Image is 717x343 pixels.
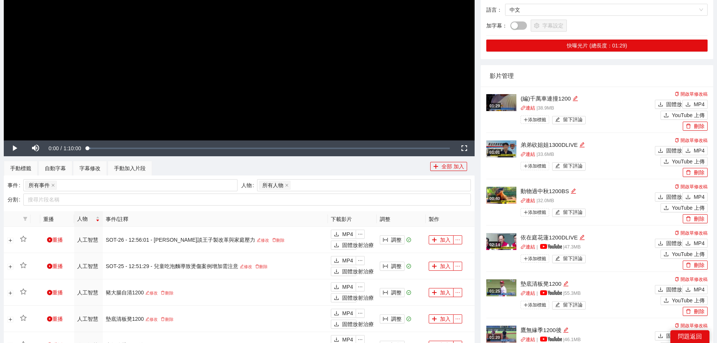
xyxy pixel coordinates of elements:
[563,302,583,308] font: 留下評論
[486,40,708,52] button: 快曝光片 (總長度：01:29)
[331,241,356,250] button: 下載固體放射治療
[672,112,705,118] font: YouTube 上傳
[675,231,679,235] span: 複製
[356,258,364,263] span: 省略
[161,317,165,321] span: 刪除
[8,290,14,296] button: 展開行
[331,309,356,318] button: 下載MP4
[454,264,462,269] span: 省略
[567,43,627,49] font: 快曝光片 (總長度：01:29)
[682,146,708,155] button: 下載MP4
[521,152,535,157] a: 關聯連結
[453,288,462,297] button: 省略
[563,117,583,122] font: 留下評論
[525,244,535,250] font: 連結
[547,105,554,111] font: MB
[672,297,705,303] font: YouTube 上傳
[342,242,374,248] font: 固體放射治療
[429,216,439,222] font: 製作
[521,142,578,148] font: 弟弟砍姐姐1300DLIVE
[672,205,705,211] font: YouTube 上傳
[77,237,98,243] font: 人工智慧
[686,123,691,130] span: 刪除
[331,256,356,265] button: 下載MP4
[579,142,585,148] span: 編輯
[694,169,705,175] font: 刪除
[680,138,708,143] font: 開啟草修改稿
[521,105,535,111] a: 關聯連結
[574,244,581,250] font: MB
[429,288,454,297] button: 加加入
[453,235,462,244] button: 省略
[547,152,554,157] font: MB
[524,164,528,168] span: 加
[356,309,365,318] button: 省略
[680,184,708,189] font: 開啟草修改稿
[489,104,500,108] font: 01:29
[579,233,585,242] div: 編輯
[685,241,691,247] span: 下載
[454,290,462,295] span: 省略
[661,111,708,120] button: 上傳YouTube 上傳
[342,284,353,290] font: MP4
[521,337,525,342] span: 關聯
[682,239,708,248] button: 下載MP4
[521,291,525,296] span: 關聯
[538,198,547,203] font: 32.0
[106,216,128,222] font: 事件/註釋
[61,145,62,151] span: /
[380,216,390,222] font: 調整
[571,188,576,194] span: 編輯
[486,7,497,13] font: 語言
[356,311,364,316] span: 省略
[510,7,520,13] font: 中文
[521,198,525,203] span: 關聯
[432,237,437,243] span: 加
[497,7,502,13] font: ：
[241,182,252,188] font: 人物
[682,192,708,201] button: 下載MP4
[694,216,705,222] font: 刪除
[538,105,547,111] font: 38.9
[682,100,708,109] button: 下載MP4
[47,237,52,242] span: 遊戲圈
[685,194,691,200] span: 下載
[23,216,27,221] span: 篩選
[486,326,516,343] img: 6e597104-e048-463b-aebc-1d9ca0cbaca3.jpg
[383,264,388,270] span: 列寬
[149,317,158,322] font: 修改
[521,188,569,194] font: 動物過中秋1200BS
[694,308,705,314] font: 刪除
[380,288,405,297] button: 列寬調整
[244,264,252,269] font: 修改
[683,214,708,223] button: 刪除刪除
[454,140,475,156] button: Fullscreen
[502,23,507,29] font: ：
[675,138,679,143] span: 複製
[342,258,353,264] font: MP4
[555,302,560,308] span: 編輯
[10,165,31,171] font: 手動標籤
[524,210,528,215] span: 加
[666,148,698,154] font: 固體放射治療
[259,264,268,269] font: 刪除
[685,287,691,293] span: 下載
[331,282,356,291] button: 下載MP4
[694,123,705,129] font: 刪除
[145,291,149,295] span: 編輯
[661,296,708,305] button: 上傳YouTube 上傳
[489,335,500,340] font: 01:20
[540,244,562,249] img: yt_logo_rgb_light.a676ea31.png
[334,322,339,328] span: 下載
[521,152,525,157] span: 關聯
[658,148,663,154] span: 下載
[655,100,680,109] button: 下載固體放射治療
[20,236,27,242] span: 星星
[342,310,353,316] font: MP4
[334,284,339,290] span: 下載
[432,316,437,322] span: 加
[666,240,698,246] font: 固體放射治療
[552,209,586,217] button: 編輯留下評論
[429,235,454,244] button: 加加入
[165,291,174,295] font: 刪除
